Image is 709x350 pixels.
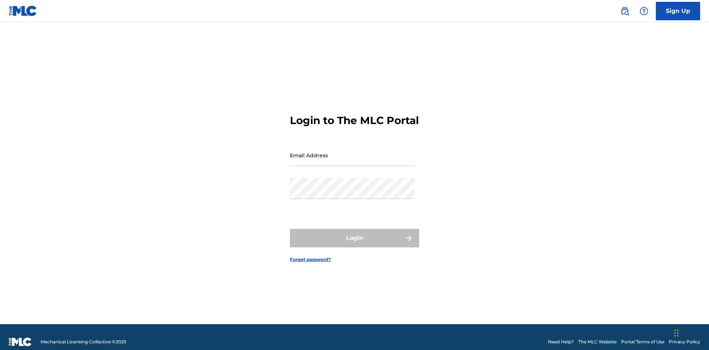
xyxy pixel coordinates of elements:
a: Sign Up [656,2,700,20]
a: Privacy Policy [669,339,700,345]
img: help [640,7,648,16]
img: search [620,7,629,16]
a: Public Search [617,4,632,18]
iframe: Chat Widget [672,315,709,350]
h3: Login to The MLC Portal [290,114,419,127]
div: Drag [674,322,679,344]
img: MLC Logo [9,6,37,16]
span: Mechanical Licensing Collective © 2025 [41,339,126,345]
a: Forgot password? [290,256,331,263]
a: The MLC Website [578,339,617,345]
img: logo [9,337,32,346]
a: Portal Terms of Use [621,339,664,345]
div: Help [637,4,651,18]
a: Need Help? [548,339,574,345]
